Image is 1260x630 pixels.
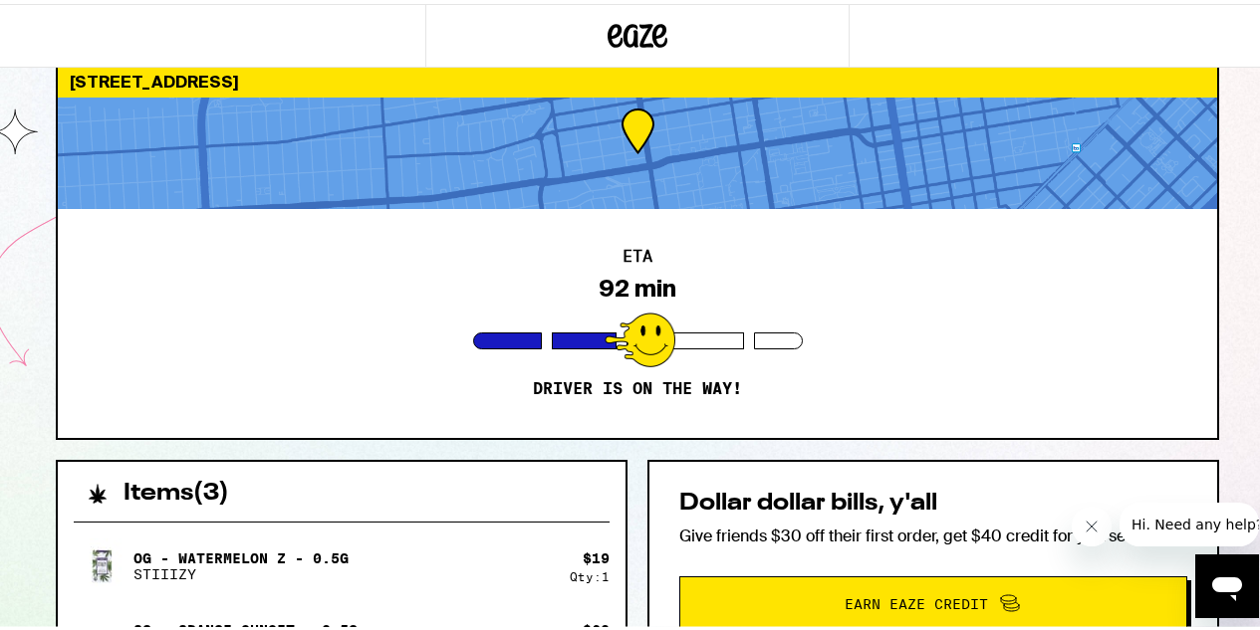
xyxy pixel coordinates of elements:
[679,488,1187,512] h2: Dollar dollar bills, y'all
[1072,503,1112,542] iframe: Close message
[12,14,143,30] span: Hi. Need any help?
[133,546,349,562] p: OG - Watermelon Z - 0.5g
[679,522,1187,542] p: Give friends $30 off their first order, get $40 credit for yourself!
[679,572,1187,628] button: Earn Eaze Credit
[583,546,610,562] div: $ 19
[570,566,610,579] div: Qty: 1
[58,61,1217,94] div: [STREET_ADDRESS]
[533,375,742,395] p: Driver is on the way!
[845,593,988,607] span: Earn Eaze Credit
[124,478,229,502] h2: Items ( 3 )
[623,245,652,261] h2: ETA
[599,271,676,299] div: 92 min
[133,562,349,578] p: STIIIZY
[74,534,129,590] img: OG - Watermelon Z - 0.5g
[1195,550,1259,614] iframe: Button to launch messaging window
[1120,499,1259,542] iframe: Message from company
